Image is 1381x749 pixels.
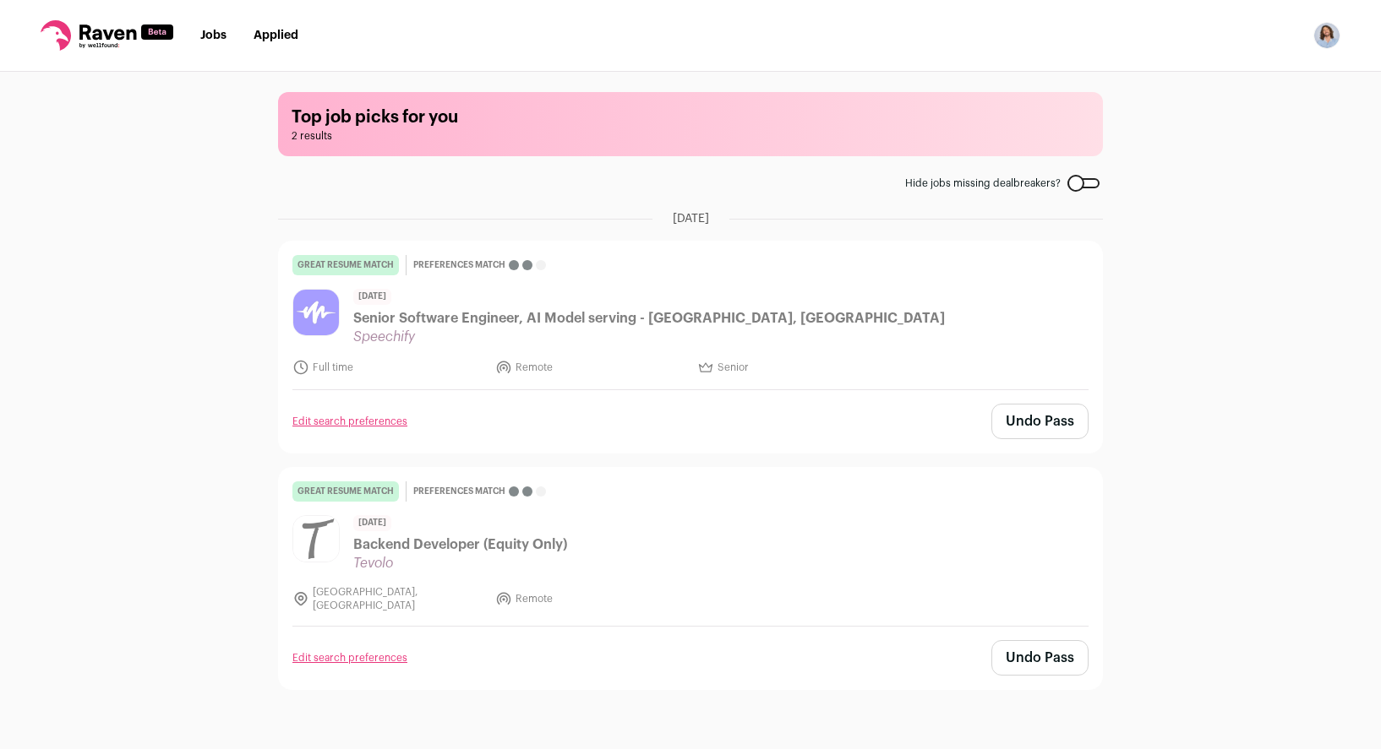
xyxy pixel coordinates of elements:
[413,257,505,274] span: Preferences match
[413,483,505,500] span: Preferences match
[697,359,890,376] li: Senior
[495,585,688,612] li: Remote
[293,290,339,335] img: 59b05ed76c69f6ff723abab124283dfa738d80037756823f9fc9e3f42b66bce3.jpg
[1313,22,1340,49] button: Open dropdown
[292,129,1089,143] span: 2 results
[353,515,391,531] span: [DATE]
[353,555,567,572] span: Tevolo
[279,242,1102,389] a: great resume match Preferences match [DATE] Senior Software Engineer, AI Model serving - [GEOGRAP...
[905,176,1061,190] span: Hide jobs missing dealbreakers?
[254,30,298,41] a: Applied
[353,328,945,345] span: Speechify
[292,359,485,376] li: Full time
[292,255,399,275] div: great resume match
[353,535,567,555] span: Backend Developer (Equity Only)
[495,359,688,376] li: Remote
[991,404,1089,439] button: Undo Pass
[200,30,227,41] a: Jobs
[292,106,1089,129] h1: Top job picks for you
[292,415,407,428] a: Edit search preferences
[292,481,399,502] div: great resume match
[353,289,391,305] span: [DATE]
[292,651,407,665] a: Edit search preferences
[292,585,485,612] li: [GEOGRAPHIC_DATA], [GEOGRAPHIC_DATA]
[991,640,1089,676] button: Undo Pass
[293,516,339,562] img: 10489267-dc4d6f2e1079fa88c160a5e714e0e1de-medium_jpg.jpg
[1313,22,1340,49] img: 6882900-medium_jpg
[673,210,709,227] span: [DATE]
[279,468,1102,626] a: great resume match Preferences match [DATE] Backend Developer (Equity Only) Tevolo [GEOGRAPHIC_DA...
[353,308,945,328] span: Senior Software Engineer, AI Model serving - [GEOGRAPHIC_DATA], [GEOGRAPHIC_DATA]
